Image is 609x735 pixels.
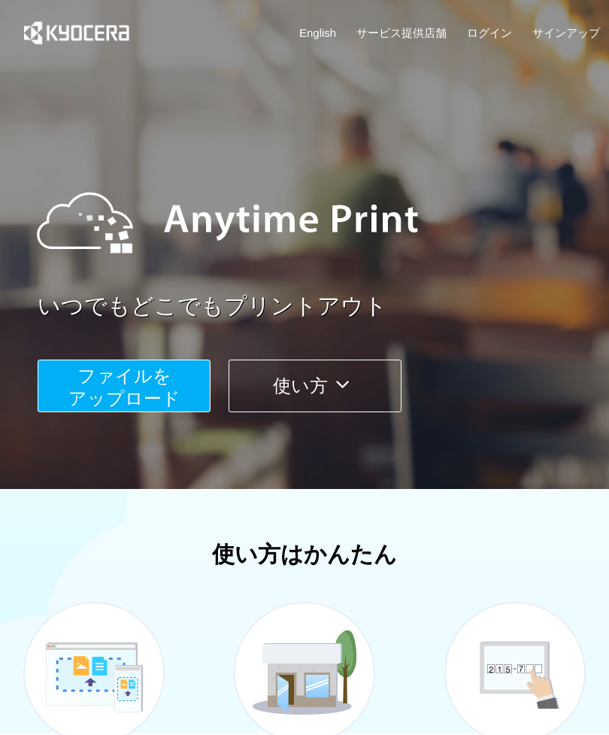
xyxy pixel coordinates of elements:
[467,25,512,41] a: ログイン
[532,25,600,41] a: サインアップ
[229,360,401,412] button: 使い方
[68,366,180,409] span: ファイルを ​​アップロード
[299,25,336,41] a: English
[356,25,447,41] a: サービス提供店舗
[38,360,211,412] button: ファイルを​​アップロード
[38,290,609,323] a: いつでもどこでもプリントアウト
